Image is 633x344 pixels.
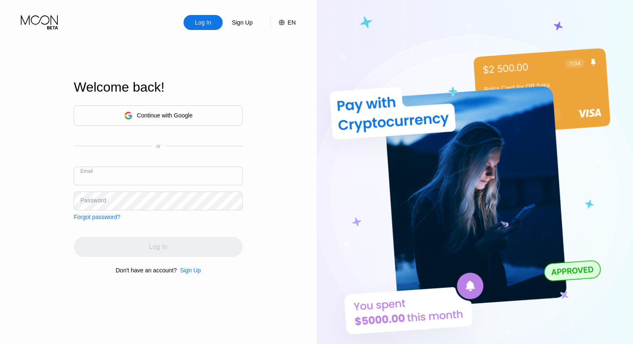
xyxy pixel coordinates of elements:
[223,15,262,30] div: Sign Up
[184,15,223,30] div: Log In
[177,267,201,274] div: Sign Up
[156,143,161,149] div: or
[137,112,193,119] div: Continue with Google
[74,105,243,126] div: Continue with Google
[80,197,106,204] div: Password
[288,19,295,26] div: EN
[74,80,243,95] div: Welcome back!
[80,168,93,174] div: Email
[74,214,120,220] div: Forgot password?
[231,18,253,27] div: Sign Up
[194,18,212,27] div: Log In
[180,267,201,274] div: Sign Up
[116,267,177,274] div: Don't have an account?
[270,15,295,30] div: EN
